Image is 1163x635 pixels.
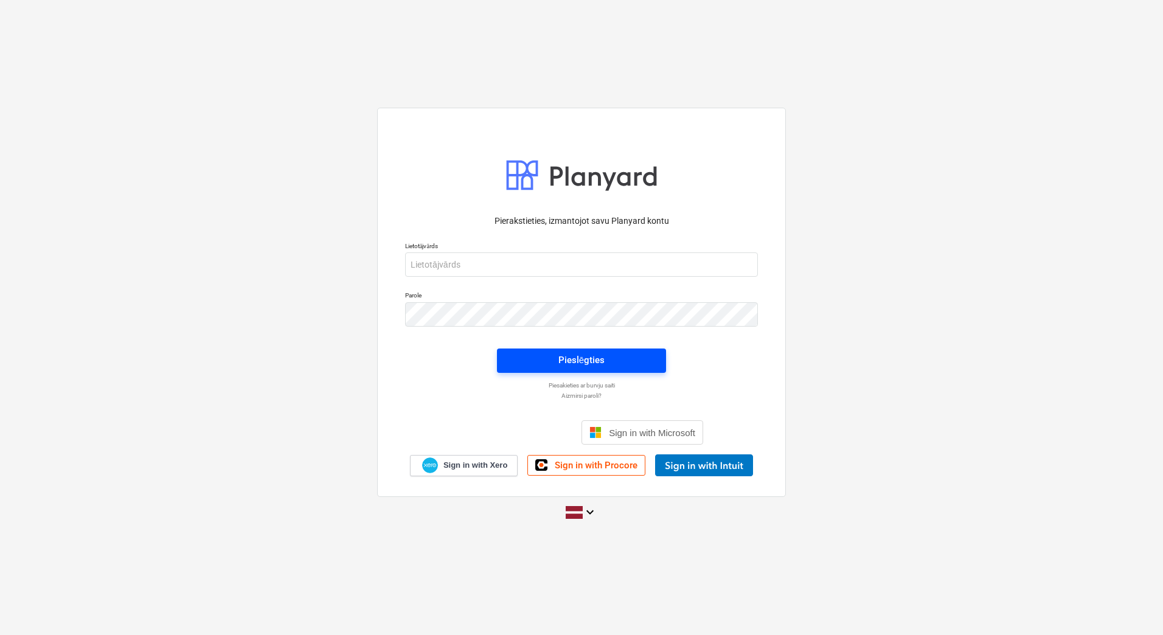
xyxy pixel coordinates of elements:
p: Pierakstieties, izmantojot savu Planyard kontu [405,215,758,227]
span: Sign in with Xero [443,460,507,471]
button: Pieslēgties [497,349,666,373]
iframe: Sign in with Google Button [454,419,578,446]
a: Piesakieties ar burvju saiti [399,381,764,389]
img: Microsoft logo [589,426,602,439]
iframe: Chat Widget [1102,577,1163,635]
a: Sign in with Xero [410,455,518,476]
div: Pieslēgties [558,352,605,368]
a: Aizmirsi paroli? [399,392,764,400]
a: Sign in with Procore [527,455,645,476]
p: Parole [405,291,758,302]
span: Sign in with Procore [555,460,637,471]
span: Sign in with Microsoft [609,428,695,438]
img: Xero logo [422,457,438,474]
input: Lietotājvārds [405,252,758,277]
i: keyboard_arrow_down [583,505,597,519]
p: Lietotājvārds [405,242,758,252]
